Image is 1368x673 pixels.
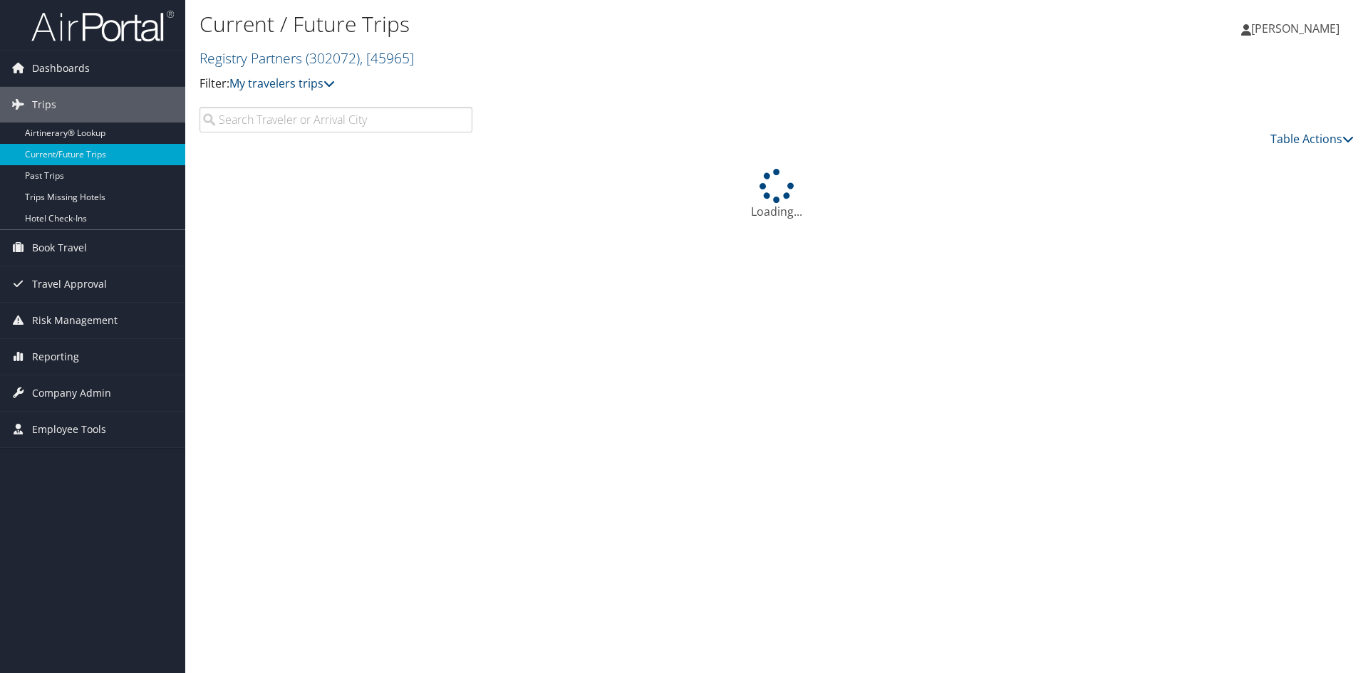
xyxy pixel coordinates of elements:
[199,75,969,93] p: Filter:
[199,169,1354,220] div: Loading...
[32,339,79,375] span: Reporting
[199,107,472,132] input: Search Traveler or Arrival City
[32,412,106,447] span: Employee Tools
[32,375,111,411] span: Company Admin
[360,48,414,68] span: , [ 45965 ]
[31,9,174,43] img: airportal-logo.png
[199,9,969,39] h1: Current / Future Trips
[32,230,87,266] span: Book Travel
[1270,131,1354,147] a: Table Actions
[32,266,107,302] span: Travel Approval
[32,303,118,338] span: Risk Management
[199,48,414,68] a: Registry Partners
[1241,7,1354,50] a: [PERSON_NAME]
[229,75,335,91] a: My travelers trips
[306,48,360,68] span: ( 302072 )
[32,87,56,122] span: Trips
[1251,21,1339,36] span: [PERSON_NAME]
[32,51,90,86] span: Dashboards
